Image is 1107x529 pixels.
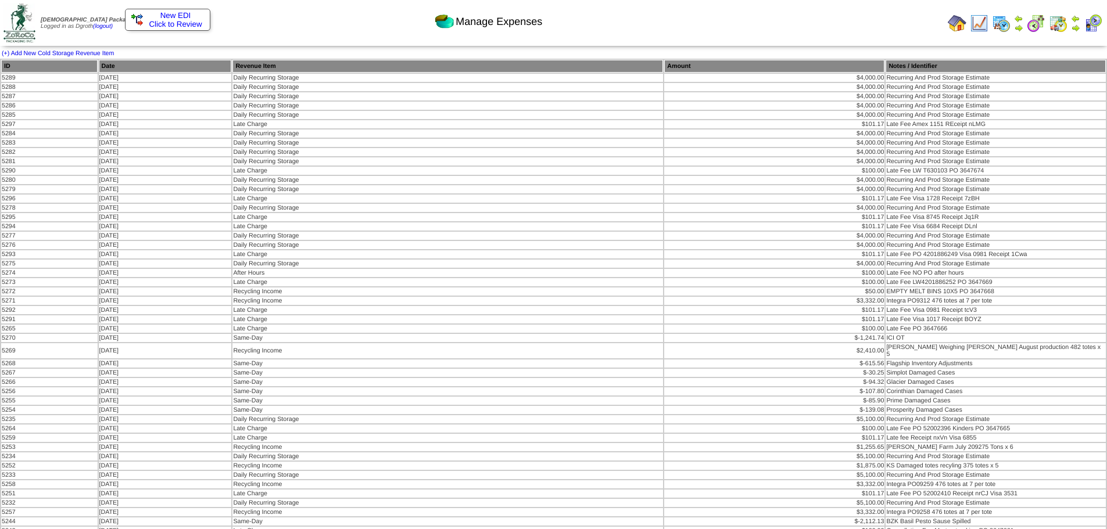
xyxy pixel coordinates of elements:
[232,269,663,277] td: After Hours
[232,306,663,314] td: Late Charge
[1071,14,1080,23] img: arrowleft.gif
[2,50,114,57] a: (+) Add New Cold Storage Revenue Item
[232,387,663,395] td: Same-Day
[665,177,884,183] div: $4,000.00
[232,195,663,203] td: Late Charge
[1,343,98,358] td: 5269
[232,250,663,258] td: Late Charge
[665,518,884,525] div: $-2,112.13
[886,306,1106,314] td: Late Fee Visa 0981 Receipt tcV3
[665,334,884,341] div: $-1,241.74
[99,92,232,100] td: [DATE]
[1,406,98,414] td: 5254
[99,139,232,147] td: [DATE]
[886,148,1106,156] td: Recurring And Prod Storage Estimate
[99,204,232,212] td: [DATE]
[886,369,1106,377] td: Simplot Damaged Cases
[99,269,232,277] td: [DATE]
[886,232,1106,240] td: Recurring And Prod Storage Estimate
[232,60,663,73] th: Revenue Item
[1,315,98,323] td: 5291
[886,424,1106,433] td: Late Fee PO 52002396 Kinders PO 3647665
[886,434,1106,442] td: Late fee Receipt nxVn Visa 6855
[665,425,884,432] div: $100.00
[665,139,884,146] div: $4,000.00
[99,424,232,433] td: [DATE]
[232,111,663,119] td: Daily Recurring Storage
[99,176,232,184] td: [DATE]
[886,74,1106,82] td: Recurring And Prod Storage Estimate
[232,92,663,100] td: Daily Recurring Storage
[232,176,663,184] td: Daily Recurring Storage
[99,74,232,82] td: [DATE]
[99,287,232,296] td: [DATE]
[41,17,138,30] span: Logged in as Dgroth
[665,379,884,386] div: $-94.32
[1,176,98,184] td: 5280
[665,186,884,193] div: $4,000.00
[1,452,98,460] td: 5234
[435,12,454,31] img: pie_chart2.png
[232,83,663,91] td: Daily Recurring Storage
[1,287,98,296] td: 5272
[886,443,1106,451] td: [PERSON_NAME] Farm July 209275 Tons x 6
[1,139,98,147] td: 5283
[665,260,884,267] div: $4,000.00
[886,185,1106,193] td: Recurring And Prod Storage Estimate
[886,415,1106,423] td: Recurring And Prod Storage Estimate
[232,260,663,268] td: Daily Recurring Storage
[99,213,232,221] td: [DATE]
[886,297,1106,305] td: Integra PO9312 476 totes at 7 per tote
[99,83,232,91] td: [DATE]
[99,185,232,193] td: [DATE]
[665,84,884,91] div: $4,000.00
[1,508,98,516] td: 5257
[992,14,1011,33] img: calendarprod.gif
[665,444,884,451] div: $1,255.65
[232,325,663,333] td: Late Charge
[232,424,663,433] td: Late Charge
[1,269,98,277] td: 5274
[1,260,98,268] td: 5275
[232,499,663,507] td: Daily Recurring Storage
[1,222,98,231] td: 5294
[886,406,1106,414] td: Prosperity Damaged Cases
[131,11,204,28] a: New EDI Click to Review
[1,120,98,128] td: 5297
[232,343,663,358] td: Recycling Income
[1,499,98,507] td: 5232
[232,443,663,451] td: Recycling Income
[99,471,232,479] td: [DATE]
[665,453,884,460] div: $5,100.00
[131,14,143,26] img: ediSmall.gif
[665,297,884,304] div: $3,332.00
[665,472,884,478] div: $5,100.00
[1,443,98,451] td: 5253
[665,369,884,376] div: $-30.25
[665,232,884,239] div: $4,000.00
[886,129,1106,138] td: Recurring And Prod Storage Estimate
[665,111,884,118] div: $4,000.00
[886,359,1106,368] td: Flagship Inventory Adjustments
[99,102,232,110] td: [DATE]
[1,397,98,405] td: 5255
[665,416,884,423] div: $5,100.00
[99,148,232,156] td: [DATE]
[886,120,1106,128] td: Late Fee Amex 1151 REceipt nLMG
[1,490,98,498] td: 5251
[41,17,138,23] span: [DEMOGRAPHIC_DATA] Packaging
[970,14,988,33] img: line_graph.gif
[886,508,1106,516] td: Integra PO9258 476 totes at 7 per tote
[886,387,1106,395] td: Corinthian Damaged Cases
[665,195,884,202] div: $101.17
[665,279,884,286] div: $100.00
[886,167,1106,175] td: Late Fee LW T630103 PO 3647674
[665,251,884,258] div: $101.17
[1049,14,1067,33] img: calendarinout.gif
[1084,14,1102,33] img: calendarcustomer.gif
[1,232,98,240] td: 5277
[232,517,663,526] td: Same-Day
[232,120,663,128] td: Late Charge
[886,222,1106,231] td: Late Fee Visa 6684 Receipt DLnl
[1,157,98,165] td: 5281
